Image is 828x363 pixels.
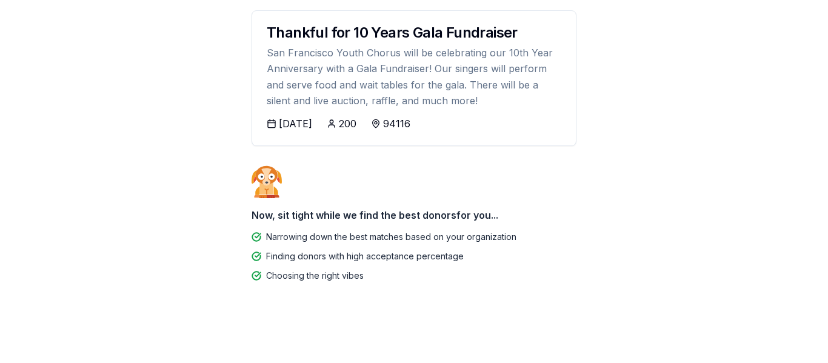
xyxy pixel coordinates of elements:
[266,230,516,244] div: Narrowing down the best matches based on your organization
[266,249,464,264] div: Finding donors with high acceptance percentage
[383,116,410,131] div: 94116
[252,203,576,227] div: Now, sit tight while we find the best donors for you...
[266,268,364,283] div: Choosing the right vibes
[267,45,561,109] div: San Francisco Youth Chorus will be celebrating our 10th Year Anniversary with a Gala Fundraiser! ...
[252,165,282,198] img: Dog waiting patiently
[267,25,561,40] div: Thankful for 10 Years Gala Fundraiser
[279,116,312,131] div: [DATE]
[339,116,356,131] div: 200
